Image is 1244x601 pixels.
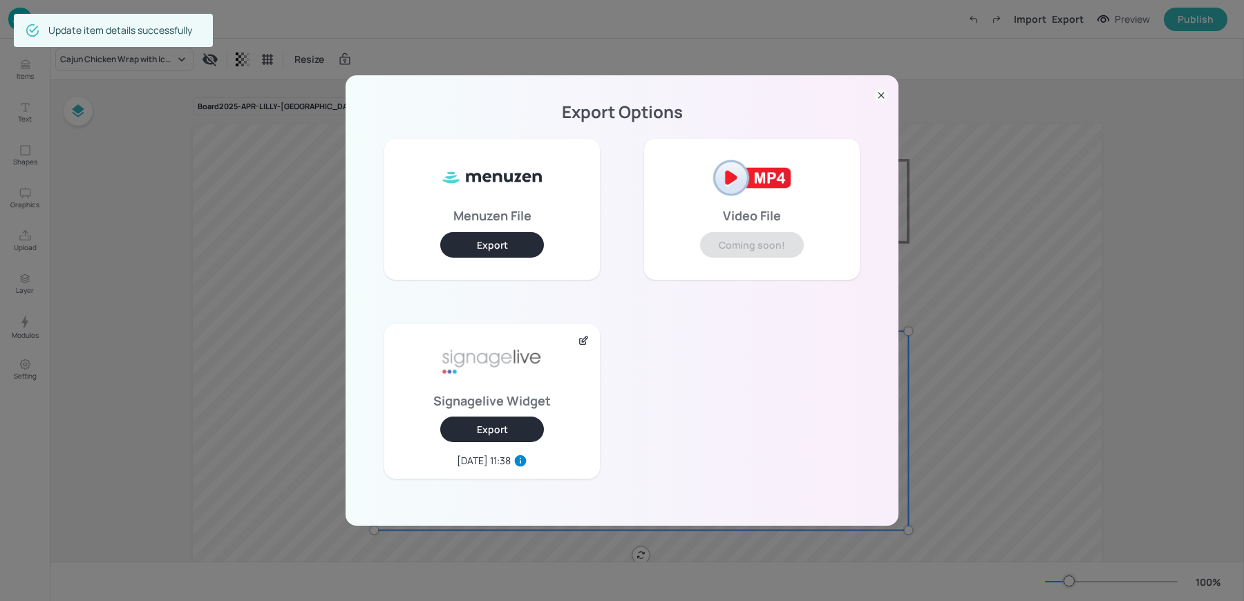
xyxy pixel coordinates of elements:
div: [DATE] 11:38 [457,453,511,468]
button: Export [440,417,544,442]
p: Export Options [362,107,882,117]
p: Signagelive Widget [433,396,551,406]
img: ml8WC8f0XxQ8HKVnnVUe7f5Gv1vbApsJzyFa2MjOoB8SUy3kBkfteYo5TIAmtfcjWXsj8oHYkuYqrJRUn+qckOrNdzmSzIzkA... [440,150,544,205]
div: Update item details successfully [48,18,192,43]
p: Video File [723,211,781,220]
p: Menuzen File [453,211,531,220]
img: signage-live-aafa7296.png [440,335,544,390]
svg: Last export widget in this device [513,454,527,468]
img: mp4-2af2121e.png [700,150,804,205]
button: Export [440,232,544,258]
